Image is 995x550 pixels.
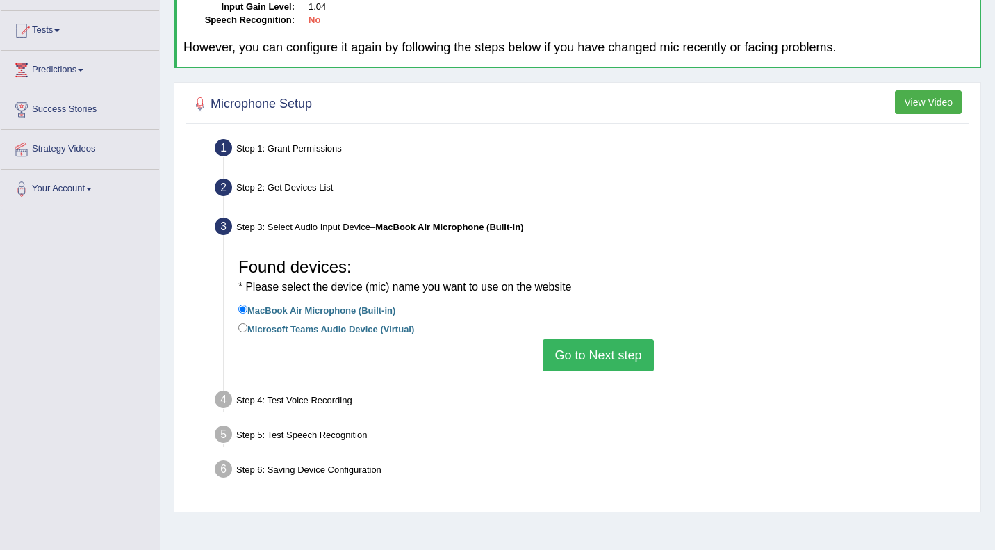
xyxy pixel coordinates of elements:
[183,1,295,14] dt: Input Gain Level:
[1,51,159,86] a: Predictions
[1,11,159,46] a: Tests
[895,90,962,114] button: View Video
[208,421,974,452] div: Step 5: Test Speech Recognition
[238,302,395,317] label: MacBook Air Microphone (Built-in)
[190,94,312,115] h2: Microphone Setup
[208,456,974,487] div: Step 6: Saving Device Configuration
[543,339,653,371] button: Go to Next step
[208,387,974,417] div: Step 4: Test Voice Recording
[208,175,974,205] div: Step 2: Get Devices List
[1,130,159,165] a: Strategy Videos
[208,135,974,165] div: Step 1: Grant Permissions
[238,258,958,295] h3: Found devices:
[309,15,320,25] b: No
[208,213,974,244] div: Step 3: Select Audio Input Device
[370,222,524,232] span: –
[238,321,414,336] label: Microsoft Teams Audio Device (Virtual)
[1,90,159,125] a: Success Stories
[375,222,523,232] b: MacBook Air Microphone (Built-in)
[1,170,159,204] a: Your Account
[309,1,974,14] dd: 1.04
[183,14,295,27] dt: Speech Recognition:
[238,323,247,332] input: Microsoft Teams Audio Device (Virtual)
[238,281,571,293] small: * Please select the device (mic) name you want to use on the website
[183,41,974,55] h4: However, you can configure it again by following the steps below if you have changed mic recently...
[238,305,247,314] input: MacBook Air Microphone (Built-in)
